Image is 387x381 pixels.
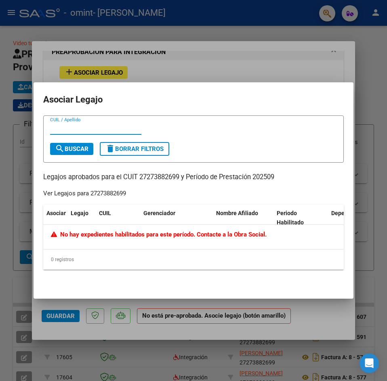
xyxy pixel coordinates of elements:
span: Nombre Afiliado [216,210,258,216]
button: Borrar Filtros [100,142,169,156]
mat-icon: delete [105,144,115,153]
datatable-header-cell: Legajo [67,205,96,231]
datatable-header-cell: Periodo Habilitado [273,205,328,231]
span: Buscar [55,145,88,153]
div: Ver Legajos para 27273882699 [43,189,126,198]
h2: Asociar Legajo [43,92,344,107]
span: Asociar [46,210,66,216]
mat-icon: search [55,144,65,153]
div: 0 registros [43,249,344,270]
datatable-header-cell: Asociar [43,205,67,231]
div: Open Intercom Messenger [360,354,379,373]
span: No hay expedientes habilitados para este período. Contacte a la Obra Social. [51,231,267,238]
datatable-header-cell: Gerenciador [140,205,213,231]
span: Periodo Habilitado [277,210,304,226]
button: Buscar [50,143,93,155]
datatable-header-cell: CUIL [96,205,140,231]
datatable-header-cell: Nombre Afiliado [213,205,273,231]
p: Legajos aprobados para el CUIT 27273882699 y Período de Prestación 202509 [43,172,344,182]
span: CUIL [99,210,111,216]
span: Borrar Filtros [105,145,164,153]
span: Gerenciador [143,210,175,216]
span: Dependencia [331,210,365,216]
span: Legajo [71,210,88,216]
